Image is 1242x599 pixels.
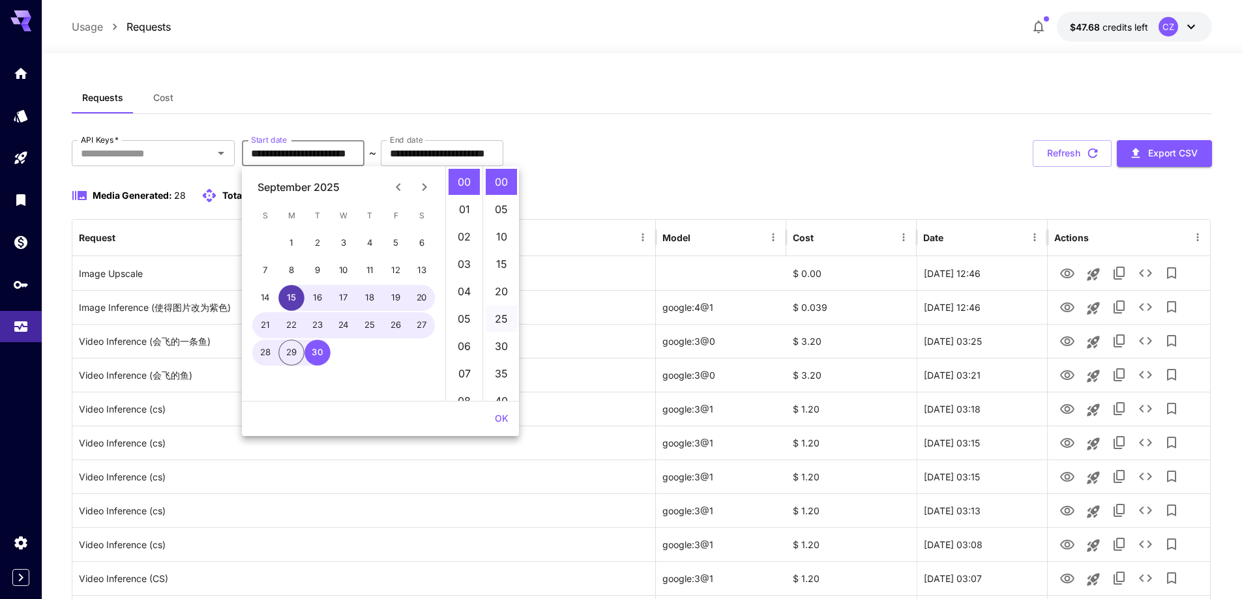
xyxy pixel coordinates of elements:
button: Add to library [1159,430,1185,456]
div: Wallet [13,234,29,250]
div: Click to copy prompt [79,528,649,561]
div: $ 1.20 [786,527,917,561]
div: Cost [793,232,814,243]
div: Playground [13,150,29,166]
button: Menu [764,228,782,246]
div: google:3@1 [656,460,786,493]
button: Refresh [1033,140,1112,167]
button: Add to library [1159,463,1185,489]
span: Wednesday [332,203,355,229]
span: Total API requests: [222,190,306,201]
button: 12 [383,257,409,284]
button: Launch in playground [1080,295,1106,321]
button: $47.6808CZ [1057,12,1212,42]
li: 8 hours [449,388,480,414]
li: 30 minutes [486,333,517,359]
button: Add to library [1159,260,1185,286]
div: 28 Sep, 2025 03:13 [917,493,1047,527]
div: 28 Sep, 2025 03:21 [917,358,1047,392]
div: google:3@0 [656,324,786,358]
button: 24 [331,312,357,338]
button: Menu [1026,228,1044,246]
button: 25 [357,312,383,338]
div: Models [13,108,29,124]
div: Click to copy prompt [79,426,649,460]
button: See details [1132,294,1159,320]
button: Sort [692,228,710,246]
div: 29 Sep, 2025 12:46 [917,256,1047,290]
div: Actions [1054,232,1089,243]
li: 6 hours [449,333,480,359]
button: 6 [409,230,435,256]
div: $ 3.20 [786,358,917,392]
button: 7 [252,257,278,284]
button: 23 [304,312,331,338]
div: $ 1.20 [786,561,917,595]
button: 26 [383,312,409,338]
div: 28 Sep, 2025 03:15 [917,460,1047,493]
button: Copy TaskUUID [1106,328,1132,354]
div: $47.6808 [1070,20,1148,34]
div: $ 1.20 [786,493,917,527]
button: 14 [252,285,278,311]
li: 2 hours [449,224,480,250]
li: 5 hours [449,306,480,332]
a: Requests [126,19,171,35]
button: Add to library [1159,362,1185,388]
div: 28 Sep, 2025 03:08 [917,527,1047,561]
button: Launch in playground [1080,397,1106,423]
div: Click to copy prompt [79,358,649,392]
span: $47.68 [1070,22,1102,33]
button: Launch in playground [1080,329,1106,355]
span: Friday [384,203,407,229]
div: API Keys [13,276,29,293]
button: Menu [895,228,913,246]
button: 3 [331,230,357,256]
div: google:3@0 [656,358,786,392]
button: 5 [383,230,409,256]
span: Saturday [410,203,434,229]
span: Cost [153,92,173,104]
ul: Select minutes [482,166,519,401]
li: 35 minutes [486,360,517,387]
button: 17 [331,285,357,311]
div: 28 Sep, 2025 03:25 [917,324,1047,358]
ul: Select hours [446,166,482,401]
button: Launch in playground [1080,533,1106,559]
button: See details [1132,362,1159,388]
div: Click to copy prompt [79,291,649,324]
button: 19 [383,285,409,311]
div: Model [662,232,690,243]
button: Launch in playground [1080,566,1106,592]
button: OK [490,407,514,431]
div: CZ [1159,17,1178,37]
div: Click to copy prompt [79,392,649,426]
li: 0 hours [449,169,480,195]
div: $ 1.20 [786,426,917,460]
div: Usage [13,314,29,330]
button: Copy TaskUUID [1106,294,1132,320]
div: google:3@1 [656,493,786,527]
button: View [1054,327,1080,354]
button: Launch in playground [1080,261,1106,287]
button: Add to library [1159,294,1185,320]
button: Sort [945,228,963,246]
button: 20 [409,285,435,311]
button: View [1054,564,1080,591]
li: 10 minutes [486,224,517,250]
button: Launch in playground [1080,431,1106,457]
div: 28 Sep, 2025 03:07 [917,561,1047,595]
li: 7 hours [449,360,480,387]
div: Home [13,65,29,81]
button: Sort [815,228,833,246]
button: See details [1132,497,1159,523]
li: 1 hours [449,196,480,222]
a: Usage [72,19,103,35]
button: Previous month [385,174,411,200]
button: 30 [304,340,331,366]
button: 16 [304,285,331,311]
div: google:4@1 [656,290,786,324]
button: 15 [278,285,304,311]
span: Monday [280,203,303,229]
li: 25 minutes [486,306,517,332]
